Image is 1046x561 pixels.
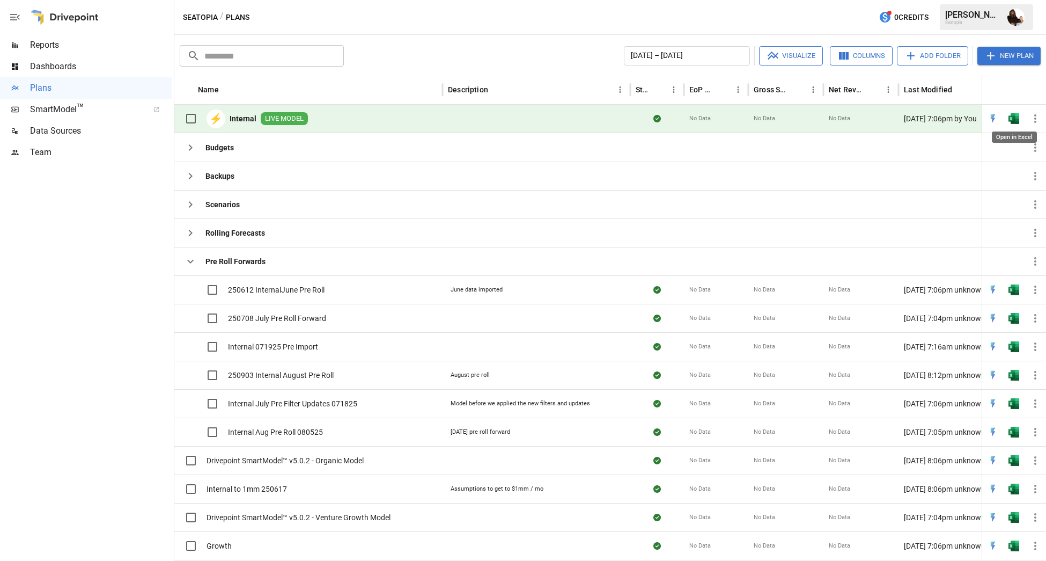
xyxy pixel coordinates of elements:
div: Gross Sales [754,85,790,94]
div: Open in Excel [1008,313,1019,324]
img: quick-edit-flash.b8aec18c.svg [988,341,998,352]
span: No Data [689,343,711,351]
span: Drivepoint SmartModel™ v5.0.2 - Venture Growth Model [207,512,391,523]
span: No Data [754,314,775,323]
img: excel-icon.76473adf.svg [1008,398,1019,409]
div: Open in Excel [1008,285,1019,295]
button: Sort [866,82,881,97]
img: excel-icon.76473adf.svg [1008,285,1019,295]
div: / [220,11,224,24]
span: No Data [754,371,775,380]
div: Seatopia [945,20,1001,25]
span: No Data [829,542,850,550]
img: quick-edit-flash.b8aec18c.svg [988,113,998,124]
div: [DATE] 8:12pm unknown [898,361,1033,389]
span: 250708 July Pre Roll Forward [228,313,326,324]
div: Open in Excel [992,132,1037,143]
span: Internal 071925 Pre Import [228,341,318,352]
div: Open in Quick Edit [988,455,998,466]
div: Open in Excel [1008,341,1019,352]
img: excel-icon.76473adf.svg [1008,541,1019,551]
span: No Data [754,542,775,550]
span: Data Sources [30,125,172,137]
b: Internal [230,113,256,124]
div: Open in Quick Edit [988,398,998,409]
span: ™ [77,101,84,115]
img: excel-icon.76473adf.svg [1008,455,1019,466]
div: EoP Cash [689,85,714,94]
div: Name [198,85,219,94]
div: Net Revenue [829,85,865,94]
div: Open in Quick Edit [988,427,998,438]
div: [DATE] 8:06pm unknown [898,446,1033,475]
div: Open in Quick Edit [988,113,998,124]
button: Sort [953,82,968,97]
span: 250612 InternalJune Pre Roll [228,285,325,295]
div: Sync complete [653,541,661,551]
div: [DATE] pre roll forward [451,428,510,436]
div: Sync complete [653,113,661,124]
img: quick-edit-flash.b8aec18c.svg [988,313,998,324]
span: 0 Credits [894,11,929,24]
img: quick-edit-flash.b8aec18c.svg [988,370,998,381]
span: No Data [829,343,850,351]
span: Internal Aug Pre Roll 080525 [228,427,323,438]
div: Open in Excel [1008,113,1019,124]
b: Backups [205,171,234,181]
div: Last Modified [904,85,952,94]
div: Open in Quick Edit [988,341,998,352]
div: Sync complete [653,455,661,466]
div: [DATE] 7:06pm unknown [898,389,1033,418]
img: Ryan Dranginis [1007,9,1025,26]
div: [DATE] 7:16am unknown [898,332,1033,361]
b: Scenarios [205,199,240,210]
button: Sort [716,82,731,97]
div: Open in Quick Edit [988,484,998,494]
span: No Data [754,456,775,465]
img: excel-icon.76473adf.svg [1008,341,1019,352]
span: No Data [689,371,711,380]
div: [DATE] 7:04pm unknown [898,304,1033,332]
img: quick-edit-flash.b8aec18c.svg [988,484,998,494]
div: Model before we applied the new filters and updates [451,399,590,408]
span: No Data [754,286,775,294]
span: No Data [689,286,711,294]
div: Status [636,85,650,94]
div: Assumptions to get to $1mm / mo [451,485,543,493]
button: Status column menu [666,82,681,97]
div: ⚡ [207,110,225,128]
img: quick-edit-flash.b8aec18c.svg [988,398,998,409]
button: Sort [791,82,806,97]
div: Open in Quick Edit [988,512,998,523]
div: Open in Excel [1008,484,1019,494]
span: Internal July Pre Filter Updates 071825 [228,398,357,409]
span: 250903 Internal August Pre Roll [228,370,334,381]
span: No Data [689,513,711,522]
img: excel-icon.76473adf.svg [1008,427,1019,438]
img: excel-icon.76473adf.svg [1008,113,1019,124]
img: quick-edit-flash.b8aec18c.svg [988,512,998,523]
span: No Data [829,428,850,436]
b: Rolling Forecasts [205,228,265,238]
span: No Data [754,485,775,493]
span: No Data [689,399,711,408]
div: Open in Excel [1008,370,1019,381]
div: Sync complete [653,370,661,381]
div: Sync complete [653,398,661,409]
button: New Plan [977,47,1041,65]
button: Add Folder [897,46,968,65]
div: Open in Quick Edit [988,370,998,381]
span: No Data [829,114,850,123]
span: No Data [829,286,850,294]
span: Drivepoint SmartModel™ v5.0.2 - Organic Model [207,455,364,466]
img: quick-edit-flash.b8aec18c.svg [988,455,998,466]
span: No Data [829,314,850,323]
img: excel-icon.76473adf.svg [1008,512,1019,523]
span: No Data [754,343,775,351]
div: Sync complete [653,512,661,523]
span: No Data [689,314,711,323]
span: No Data [689,428,711,436]
div: Sync complete [653,285,661,295]
button: Visualize [759,46,823,65]
button: 0Credits [874,8,933,27]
